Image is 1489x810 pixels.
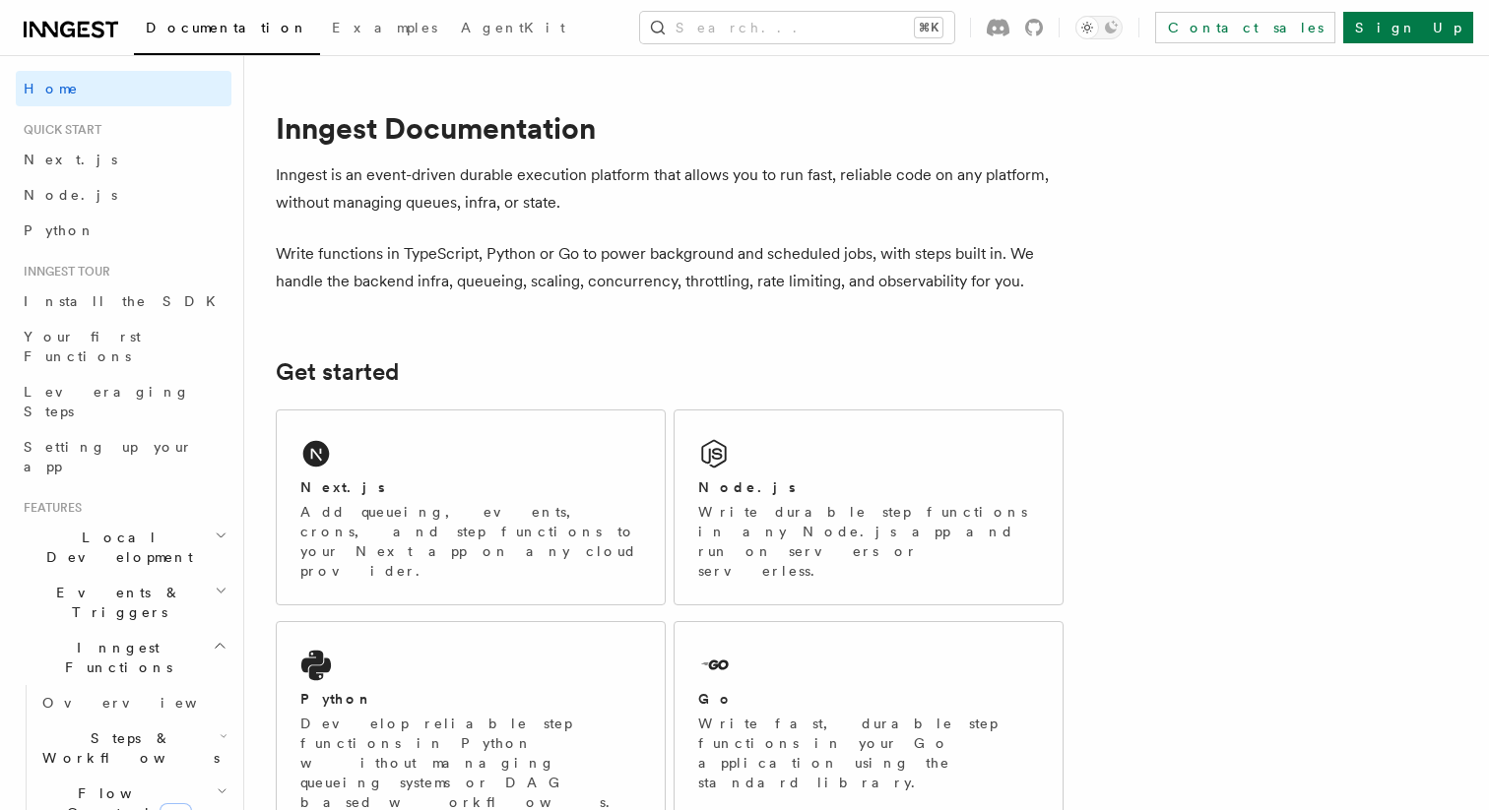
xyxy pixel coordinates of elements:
[300,477,385,497] h2: Next.js
[16,630,231,685] button: Inngest Functions
[24,152,117,167] span: Next.js
[24,439,193,474] span: Setting up your app
[698,477,796,497] h2: Node.js
[698,502,1039,581] p: Write durable step functions in any Node.js app and run on servers or serverless.
[24,384,190,419] span: Leveraging Steps
[276,110,1064,146] h1: Inngest Documentation
[320,6,449,53] a: Examples
[1075,16,1123,39] button: Toggle dark mode
[16,500,82,516] span: Features
[16,528,215,567] span: Local Development
[146,20,308,35] span: Documentation
[332,20,437,35] span: Examples
[16,283,231,319] a: Install the SDK
[16,142,231,177] a: Next.js
[16,264,110,280] span: Inngest tour
[640,12,954,43] button: Search...⌘K
[16,575,231,630] button: Events & Triggers
[449,6,577,53] a: AgentKit
[16,213,231,248] a: Python
[276,409,666,605] a: Next.jsAdd queueing, events, crons, and step functions to your Next app on any cloud provider.
[915,18,942,37] kbd: ⌘K
[34,720,231,776] button: Steps & Workflows
[16,429,231,484] a: Setting up your app
[276,161,1064,217] p: Inngest is an event-driven durable execution platform that allows you to run fast, reliable code ...
[16,374,231,429] a: Leveraging Steps
[16,319,231,374] a: Your first Functions
[16,71,231,106] a: Home
[24,329,141,364] span: Your first Functions
[16,122,101,138] span: Quick start
[34,685,231,720] a: Overview
[698,714,1039,792] p: Write fast, durable step functions in your Go application using the standard library.
[24,222,96,238] span: Python
[134,6,320,55] a: Documentation
[24,293,227,309] span: Install the SDK
[16,638,213,677] span: Inngest Functions
[24,79,79,98] span: Home
[34,728,220,768] span: Steps & Workflows
[16,520,231,575] button: Local Development
[300,502,641,581] p: Add queueing, events, crons, and step functions to your Next app on any cloud provider.
[1155,12,1335,43] a: Contact sales
[16,583,215,622] span: Events & Triggers
[42,695,245,711] span: Overview
[1343,12,1473,43] a: Sign Up
[461,20,565,35] span: AgentKit
[24,187,117,203] span: Node.js
[276,358,399,386] a: Get started
[698,689,734,709] h2: Go
[674,409,1064,605] a: Node.jsWrite durable step functions in any Node.js app and run on servers or serverless.
[300,689,373,709] h2: Python
[276,240,1064,295] p: Write functions in TypeScript, Python or Go to power background and scheduled jobs, with steps bu...
[16,177,231,213] a: Node.js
